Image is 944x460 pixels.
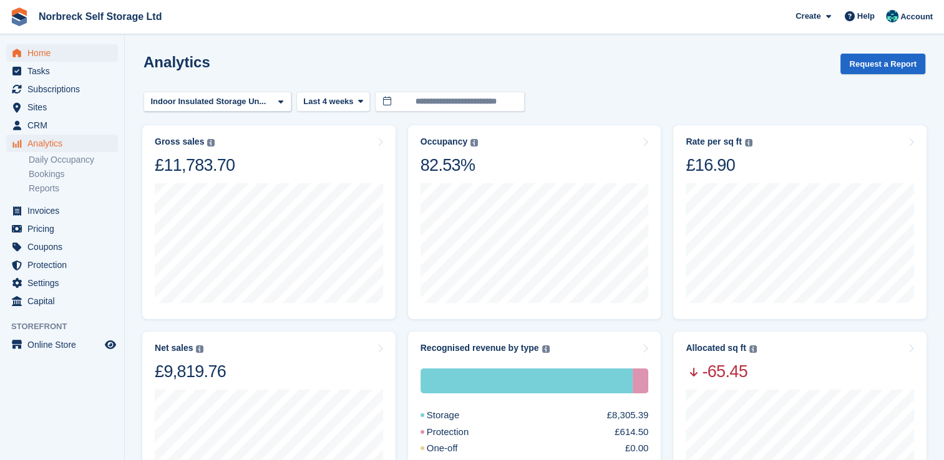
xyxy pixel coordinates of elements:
div: £11,783.70 [155,155,235,176]
a: menu [6,274,118,292]
a: menu [6,292,118,310]
a: Preview store [103,337,118,352]
div: 82.53% [421,155,478,176]
a: menu [6,135,118,152]
div: Recognised revenue by type [421,343,539,353]
div: Net sales [155,343,193,353]
button: Last 4 weeks [296,92,370,112]
a: menu [6,256,118,274]
div: £614.50 [615,425,648,439]
span: CRM [27,117,102,134]
span: Storefront [11,320,124,333]
span: Subscriptions [27,80,102,98]
div: £9,819.76 [155,361,226,382]
img: icon-info-grey-7440780725fd019a000dd9b08b2336e03edf1995a4989e88bcd33f0948082b44.svg [745,139,752,146]
a: menu [6,202,118,219]
div: Protection [421,425,499,439]
div: Storage [421,408,490,423]
span: -65.45 [686,361,756,382]
a: menu [6,336,118,353]
span: Coupons [27,238,102,256]
img: icon-info-grey-7440780725fd019a000dd9b08b2336e03edf1995a4989e88bcd33f0948082b44.svg [542,345,550,353]
a: Daily Occupancy [29,154,118,166]
img: icon-info-grey-7440780725fd019a000dd9b08b2336e03edf1995a4989e88bcd33f0948082b44.svg [749,345,757,353]
a: menu [6,220,118,237]
span: Home [27,44,102,62]
a: menu [6,62,118,80]
a: Norbreck Self Storage Ltd [34,6,167,27]
img: stora-icon-8386f47178a22dfd0bd8f6a31ec36ba5ce8667c1dd55bd0f319d3a0aa187defe.svg [10,7,29,26]
span: Tasks [27,62,102,80]
div: Indoor Insulated Storage Un... [148,95,271,108]
span: Online Store [27,336,102,353]
img: icon-info-grey-7440780725fd019a000dd9b08b2336e03edf1995a4989e88bcd33f0948082b44.svg [196,345,203,353]
div: Rate per sq ft [686,137,741,147]
div: £0.00 [625,441,649,456]
div: One-off [421,441,488,456]
a: menu [6,117,118,134]
span: Invoices [27,202,102,219]
span: Analytics [27,135,102,152]
div: Protection [633,368,648,393]
a: menu [6,44,118,62]
span: Create [796,10,820,22]
div: Occupancy [421,137,467,147]
span: Account [900,11,933,23]
span: Last 4 weeks [303,95,353,108]
a: Bookings [29,168,118,180]
button: Request a Report [840,54,925,74]
h2: Analytics [144,54,210,70]
img: icon-info-grey-7440780725fd019a000dd9b08b2336e03edf1995a4989e88bcd33f0948082b44.svg [207,139,215,146]
span: Sites [27,98,102,116]
a: Reports [29,183,118,194]
img: icon-info-grey-7440780725fd019a000dd9b08b2336e03edf1995a4989e88bcd33f0948082b44.svg [470,139,478,146]
span: Capital [27,292,102,310]
a: menu [6,98,118,116]
img: Sally King [886,10,898,22]
span: Settings [27,274,102,292]
div: Gross sales [155,137,204,147]
a: menu [6,238,118,256]
span: Protection [27,256,102,274]
div: £8,305.39 [607,408,649,423]
span: Pricing [27,220,102,237]
div: Storage [421,368,633,393]
div: Allocated sq ft [686,343,746,353]
a: menu [6,80,118,98]
div: £16.90 [686,155,752,176]
span: Help [857,10,875,22]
